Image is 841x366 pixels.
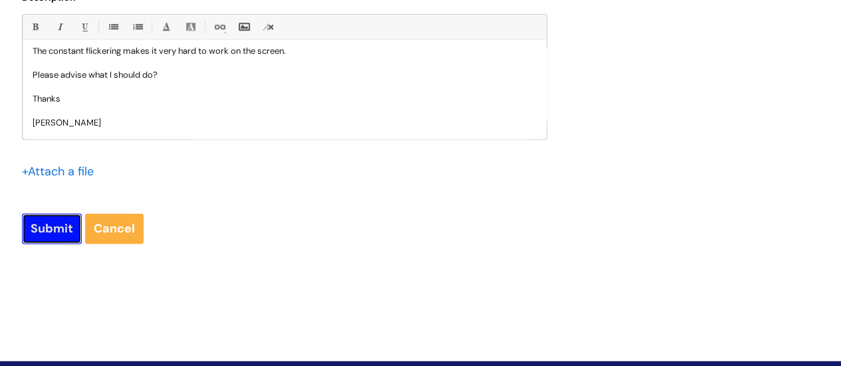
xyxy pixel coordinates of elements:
p: Please advise what I should do? [33,69,537,81]
span: + [22,163,28,179]
a: Remove formatting (Ctrl-\) [260,19,277,35]
a: Italic (Ctrl-I) [51,19,68,35]
a: Font Color [158,19,174,35]
a: Back Color [182,19,199,35]
a: 1. Ordered List (Ctrl-Shift-8) [129,19,146,35]
p: Thanks [33,93,537,117]
a: Bold (Ctrl-B) [27,19,43,35]
a: Link [211,19,227,35]
a: Insert Image... [235,19,252,35]
a: Cancel [85,213,144,244]
a: • Unordered List (Ctrl-Shift-7) [104,19,121,35]
p: [PERSON_NAME] [33,117,537,129]
div: Attach a file [22,161,102,182]
input: Submit [22,213,82,244]
a: Underline(Ctrl-U) [76,19,92,35]
p: The constant flickering makes it very hard to work on the screen. [33,45,537,57]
